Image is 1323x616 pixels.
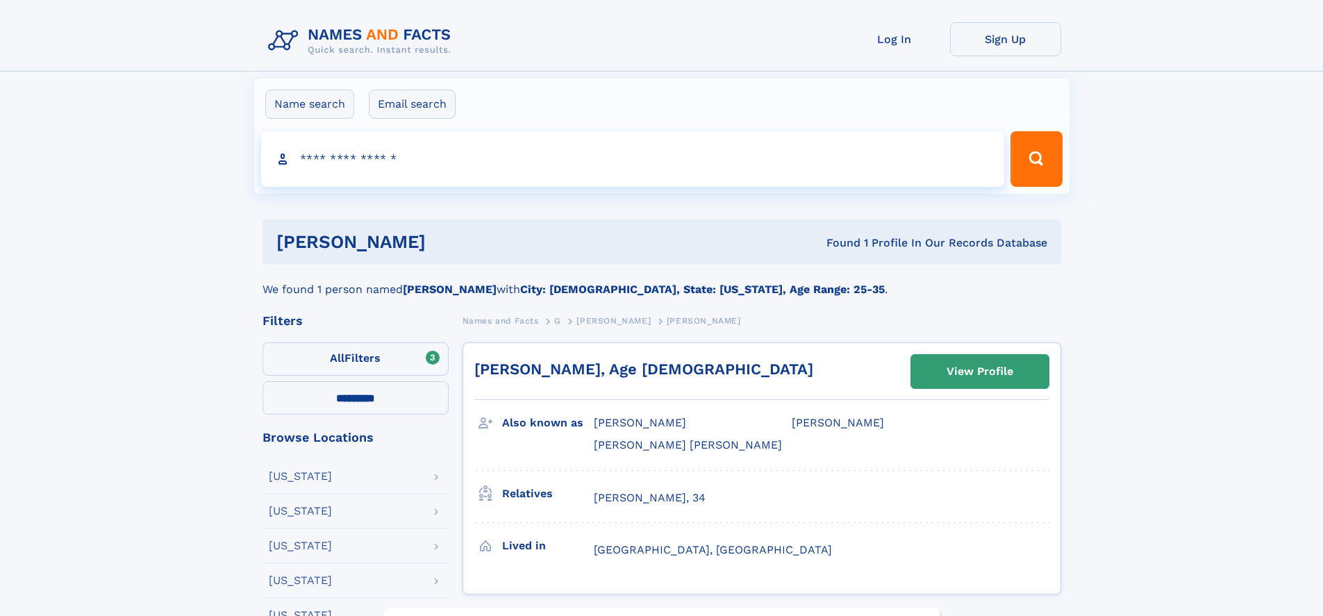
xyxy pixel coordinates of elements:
a: [PERSON_NAME] [576,312,651,329]
a: View Profile [911,355,1049,388]
h1: [PERSON_NAME] [276,233,626,251]
span: [PERSON_NAME] [792,416,884,429]
span: [GEOGRAPHIC_DATA], [GEOGRAPHIC_DATA] [594,543,832,556]
button: Search Button [1010,131,1062,187]
a: Names and Facts [463,312,539,329]
label: Filters [263,342,449,376]
div: [US_STATE] [269,471,332,482]
input: search input [261,131,1005,187]
a: [PERSON_NAME], Age [DEMOGRAPHIC_DATA] [474,360,813,378]
div: Filters [263,315,449,327]
h3: Lived in [502,534,594,558]
div: [US_STATE] [269,575,332,586]
b: City: [DEMOGRAPHIC_DATA], State: [US_STATE], Age Range: 25-35 [520,283,885,296]
label: Name search [265,90,354,119]
img: Logo Names and Facts [263,22,463,60]
label: Email search [369,90,456,119]
a: G [554,312,561,329]
span: [PERSON_NAME] [667,316,741,326]
h3: Relatives [502,482,594,506]
span: All [330,351,344,365]
span: [PERSON_NAME] [594,416,686,429]
div: We found 1 person named with . [263,265,1061,298]
div: View Profile [947,356,1013,388]
a: Sign Up [950,22,1061,56]
a: [PERSON_NAME], 34 [594,490,706,506]
b: [PERSON_NAME] [403,283,497,296]
h3: Also known as [502,411,594,435]
span: G [554,316,561,326]
div: Found 1 Profile In Our Records Database [626,235,1047,251]
div: [US_STATE] [269,540,332,551]
span: [PERSON_NAME] [576,316,651,326]
span: [PERSON_NAME] [PERSON_NAME] [594,438,782,451]
div: [US_STATE] [269,506,332,517]
div: Browse Locations [263,431,449,444]
a: Log In [839,22,950,56]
